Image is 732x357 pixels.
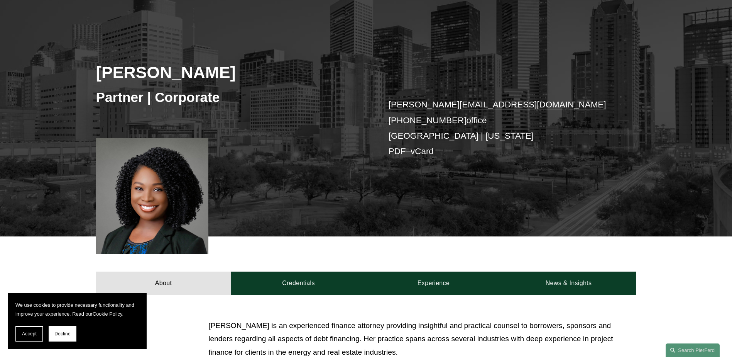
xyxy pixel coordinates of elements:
[15,301,139,318] p: We use cookies to provide necessary functionality and improve your experience. Read our .
[389,100,606,109] a: [PERSON_NAME][EMAIL_ADDRESS][DOMAIN_NAME]
[389,116,467,125] a: [PHONE_NUMBER]
[96,89,366,106] h3: Partner | Corporate
[22,331,37,337] span: Accept
[49,326,76,342] button: Decline
[54,331,71,337] span: Decline
[231,272,366,295] a: Credentials
[93,311,122,317] a: Cookie Policy
[666,343,720,357] a: Search this site
[366,272,501,295] a: Experience
[96,272,231,295] a: About
[411,146,434,156] a: vCard
[15,326,43,342] button: Accept
[8,293,147,349] section: Cookie banner
[96,62,366,82] h2: [PERSON_NAME]
[389,146,406,156] a: PDF
[389,97,614,159] p: office [GEOGRAPHIC_DATA] | [US_STATE] –
[501,272,636,295] a: News & Insights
